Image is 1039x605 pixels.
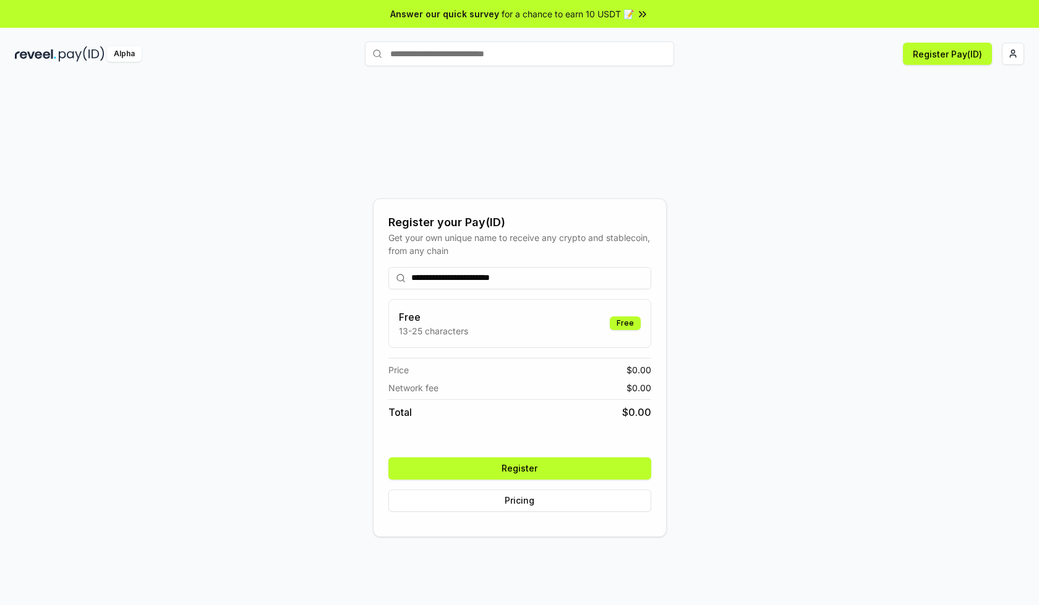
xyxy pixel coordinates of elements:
div: Get your own unique name to receive any crypto and stablecoin, from any chain [388,231,651,257]
button: Pricing [388,489,651,512]
div: Register your Pay(ID) [388,214,651,231]
span: for a chance to earn 10 USDT 📝 [502,7,634,20]
h3: Free [399,310,468,324]
span: Answer our quick survey [390,7,499,20]
div: Free [610,316,641,330]
span: $ 0.00 [626,381,651,394]
span: Total [388,405,412,420]
img: pay_id [59,46,105,62]
img: reveel_dark [15,46,56,62]
p: 13-25 characters [399,324,468,337]
div: Alpha [107,46,142,62]
button: Register [388,457,651,480]
span: $ 0.00 [626,363,651,376]
span: Network fee [388,381,438,394]
span: $ 0.00 [622,405,651,420]
button: Register Pay(ID) [903,43,992,65]
span: Price [388,363,409,376]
